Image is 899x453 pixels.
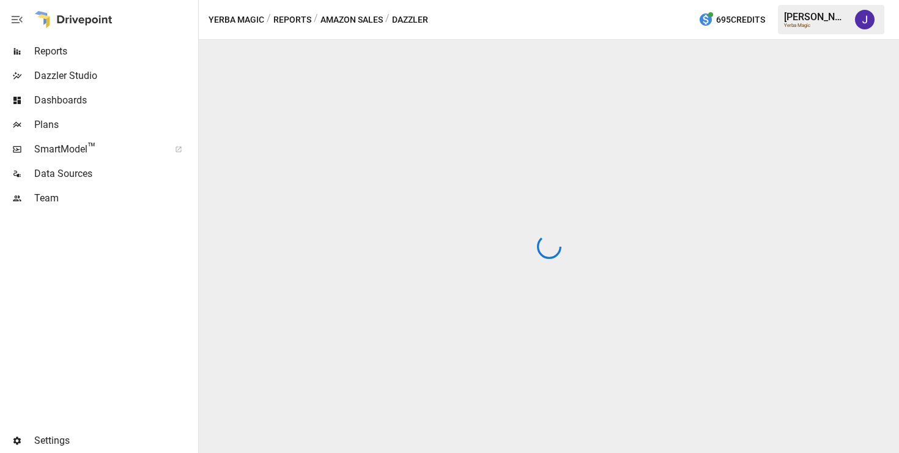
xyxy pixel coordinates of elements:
span: Settings [34,433,196,448]
span: SmartModel [34,142,161,157]
button: Yerba Magic [209,12,264,28]
div: / [314,12,318,28]
button: 695Credits [694,9,770,31]
div: [PERSON_NAME] [784,11,848,23]
span: 695 Credits [716,12,765,28]
span: ™ [87,140,96,155]
span: Reports [34,44,196,59]
span: Dashboards [34,93,196,108]
button: Reports [273,12,311,28]
img: Jaithra Koritala [855,10,875,29]
span: Dazzler Studio [34,69,196,83]
div: / [385,12,390,28]
span: Plans [34,118,196,132]
button: Jaithra Koritala [848,2,882,37]
div: Yerba Magic [784,23,848,28]
button: Amazon Sales [320,12,383,28]
div: / [267,12,271,28]
span: Team [34,191,196,206]
span: Data Sources [34,167,196,181]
